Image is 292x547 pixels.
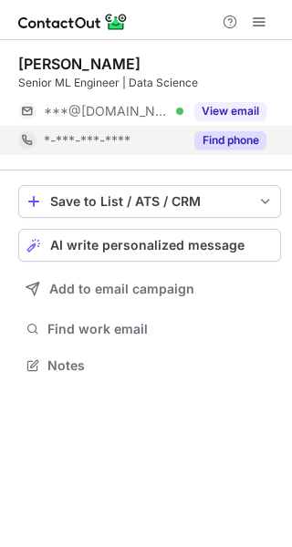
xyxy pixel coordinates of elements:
span: Find work email [47,321,274,337]
img: ContactOut v5.3.10 [18,11,128,33]
button: Find work email [18,316,281,342]
button: Reveal Button [194,131,266,150]
button: save-profile-one-click [18,185,281,218]
span: ***@[DOMAIN_NAME] [44,103,170,119]
span: AI write personalized message [50,238,245,253]
div: [PERSON_NAME] [18,55,141,73]
span: Notes [47,357,274,374]
div: Save to List / ATS / CRM [50,194,249,209]
button: AI write personalized message [18,229,281,262]
button: Add to email campaign [18,273,281,305]
div: Senior ML Engineer | Data Science [18,75,281,91]
button: Reveal Button [194,102,266,120]
span: Add to email campaign [49,282,194,296]
button: Notes [18,353,281,378]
